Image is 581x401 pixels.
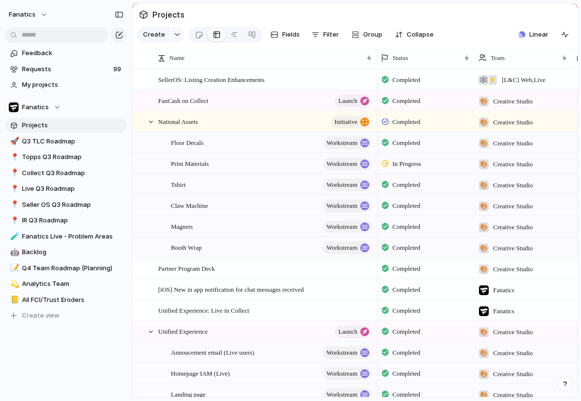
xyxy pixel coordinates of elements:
span: Print Materials [171,158,209,169]
div: 📍 [10,199,17,210]
span: launch [338,325,357,339]
span: Requests [22,64,110,74]
span: [L&C] Web , Live [502,75,545,85]
button: launch [335,325,372,338]
div: 📍 [10,215,17,226]
span: workstream [327,157,357,171]
button: Create [137,27,170,42]
span: Completed [393,285,420,295]
span: Completed [393,117,420,127]
span: Landing page [171,388,206,400]
a: 🧪Fanatics Live - Problem Areas [5,229,127,244]
span: Homepage IAM (Live) [171,367,230,379]
span: Fanatics Live - Problem Areas [22,232,124,241]
span: Collapse [407,30,434,40]
button: Filter [308,27,343,42]
div: 📒 [10,294,17,305]
span: Claw Machine [171,200,208,211]
div: ⚡ [487,75,497,85]
span: Status [393,53,408,63]
span: Completed [393,348,420,358]
span: My projects [22,80,124,90]
span: Create [143,30,165,40]
div: 🎨 [479,327,489,337]
span: Partner Program Deck [158,262,215,274]
span: Completed [393,306,420,316]
span: Creative Studio [493,264,533,274]
div: 🤖 [10,247,17,258]
button: Create view [5,308,127,323]
button: workstream [323,137,372,149]
span: Fanatics [493,285,514,295]
span: Unified Experience [158,325,207,337]
span: Creative Studio [493,97,533,106]
span: Projects [150,6,187,23]
div: 📍Collect Q3 Roadmap [5,166,127,180]
div: 🚀Q3 TLC Roadmap [5,134,127,149]
span: 99 [113,64,123,74]
span: Creative Studio [493,118,533,127]
span: Linear [529,30,548,40]
button: workstream [323,200,372,212]
span: Feedback [22,48,124,58]
span: Tshirt [171,179,186,190]
span: workstream [327,346,357,360]
div: 📍Live Q3 Roadmap [5,181,127,196]
button: 📍 [9,216,19,225]
div: 📍 [10,183,17,195]
span: Completed [393,369,420,379]
span: All FCI/Trust Eroders [22,295,124,305]
button: workstream [323,179,372,191]
button: 💫 [9,279,19,289]
span: Floor Decals [171,137,204,148]
div: 🎨 [479,222,489,232]
span: Creative Studio [493,348,533,358]
div: 🎨 [479,264,489,274]
span: Completed [393,327,420,337]
button: fanatics [4,7,53,22]
button: 🚀 [9,137,19,146]
a: 🤖Backlog [5,245,127,260]
span: Filter [323,30,339,40]
div: 📝 [10,262,17,274]
span: SellerOS: Listing Creation Enhancements [158,74,265,85]
a: Feedback [5,46,127,60]
span: Completed [393,264,420,274]
a: 💫Analytics Team [5,277,127,291]
span: Seller OS Q3 Roadmap [22,200,124,210]
button: launch [335,95,372,107]
span: Fanatics [22,102,49,112]
span: fanatics [9,10,36,20]
span: Creative Studio [493,243,533,253]
span: FanCash on Collect [158,95,208,106]
span: In Progress [393,159,421,169]
span: IR Q3 Roadmap [22,216,124,225]
span: Completed [393,180,420,190]
div: 📍IR Q3 Roadmap [5,213,127,228]
button: workstream [323,221,372,233]
div: 🎨 [479,348,489,358]
div: 🎨 [479,97,489,106]
a: 📝Q4 Team Roadmap (Planning) [5,261,127,276]
span: Booth Wrap [171,241,202,253]
a: 📒All FCI/Trust Eroders [5,293,127,307]
span: Creative Studio [493,369,533,379]
a: 📍Seller OS Q3 Roadmap [5,198,127,212]
button: workstream [323,346,372,359]
span: Group [363,30,382,40]
button: Fanatics [5,100,127,115]
span: Completed [393,243,420,253]
span: workstream [327,220,357,234]
span: Completed [393,96,420,106]
span: Q3 TLC Roadmap [22,137,124,146]
button: 📍 [9,184,19,194]
span: Collect Q3 Roadmap [22,168,124,178]
span: Team [491,53,505,63]
span: [iOS] New in app notification for chat messages received [158,283,304,295]
span: workstream [327,178,357,192]
button: 📍 [9,200,19,210]
span: Backlog [22,247,124,257]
